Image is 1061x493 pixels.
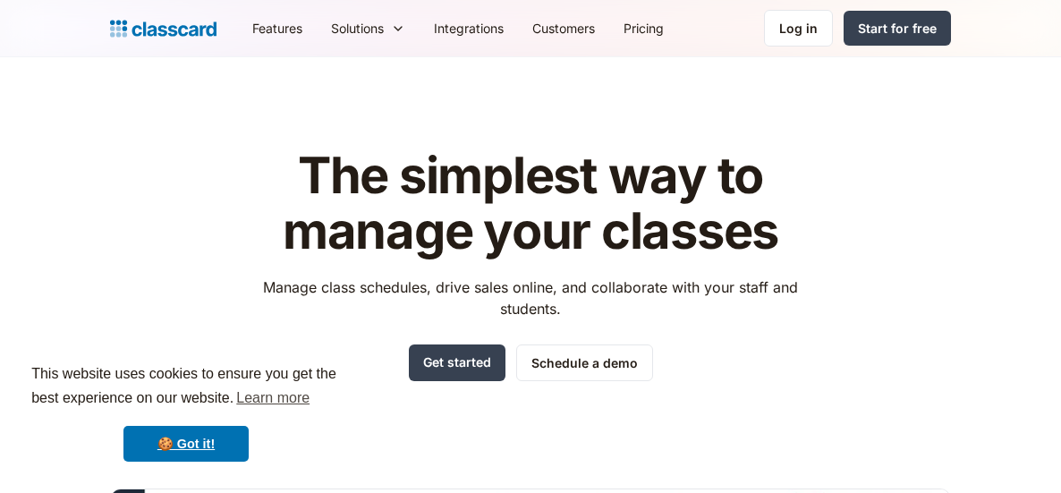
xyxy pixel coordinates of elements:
a: Features [238,8,317,48]
a: Start for free [844,11,951,46]
span: This website uses cookies to ensure you get the best experience on our website. [31,363,341,412]
div: cookieconsent [14,346,358,479]
div: Start for free [858,19,937,38]
a: Customers [518,8,609,48]
a: learn more about cookies [233,385,312,412]
div: Solutions [317,8,420,48]
h1: The simplest way to manage your classes [247,149,815,259]
a: Get started [409,344,505,381]
div: Solutions [331,19,384,38]
p: Manage class schedules, drive sales online, and collaborate with your staff and students. [247,276,815,319]
a: Schedule a demo [516,344,653,381]
a: Log in [764,10,833,47]
a: Pricing [609,8,678,48]
a: Integrations [420,8,518,48]
a: Logo [110,16,216,41]
a: dismiss cookie message [123,426,249,462]
div: Log in [779,19,818,38]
